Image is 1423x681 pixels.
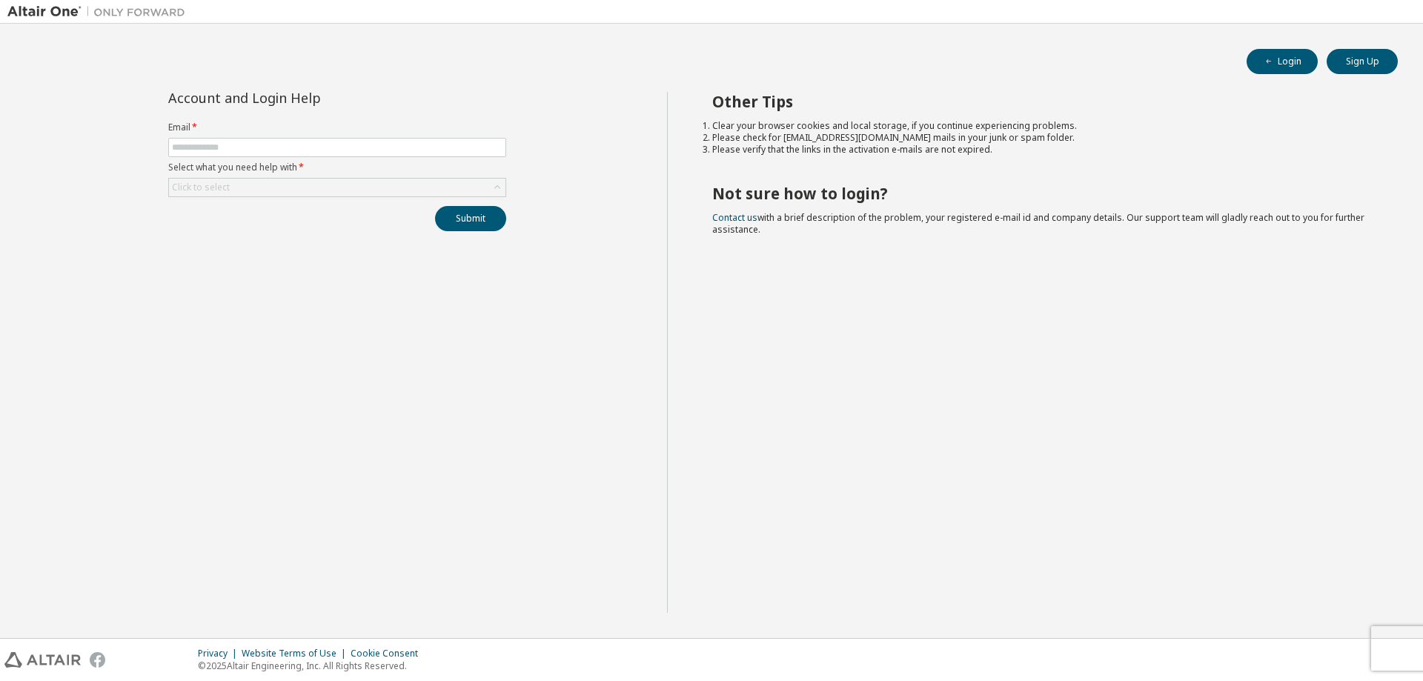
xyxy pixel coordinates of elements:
span: with a brief description of the problem, your registered e-mail id and company details. Our suppo... [712,211,1364,236]
label: Email [168,122,506,133]
button: Submit [435,206,506,231]
h2: Other Tips [712,92,1372,111]
button: Sign Up [1327,49,1398,74]
li: Clear your browser cookies and local storage, if you continue experiencing problems. [712,120,1372,132]
li: Please check for [EMAIL_ADDRESS][DOMAIN_NAME] mails in your junk or spam folder. [712,132,1372,144]
button: Login [1247,49,1318,74]
a: Contact us [712,211,757,224]
div: Website Terms of Use [242,648,351,660]
div: Cookie Consent [351,648,427,660]
div: Click to select [172,182,230,193]
li: Please verify that the links in the activation e-mails are not expired. [712,144,1372,156]
label: Select what you need help with [168,162,506,173]
div: Account and Login Help [168,92,439,104]
p: © 2025 Altair Engineering, Inc. All Rights Reserved. [198,660,427,672]
h2: Not sure how to login? [712,184,1372,203]
div: Privacy [198,648,242,660]
div: Click to select [169,179,505,196]
img: altair_logo.svg [4,652,81,668]
img: facebook.svg [90,652,105,668]
img: Altair One [7,4,193,19]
